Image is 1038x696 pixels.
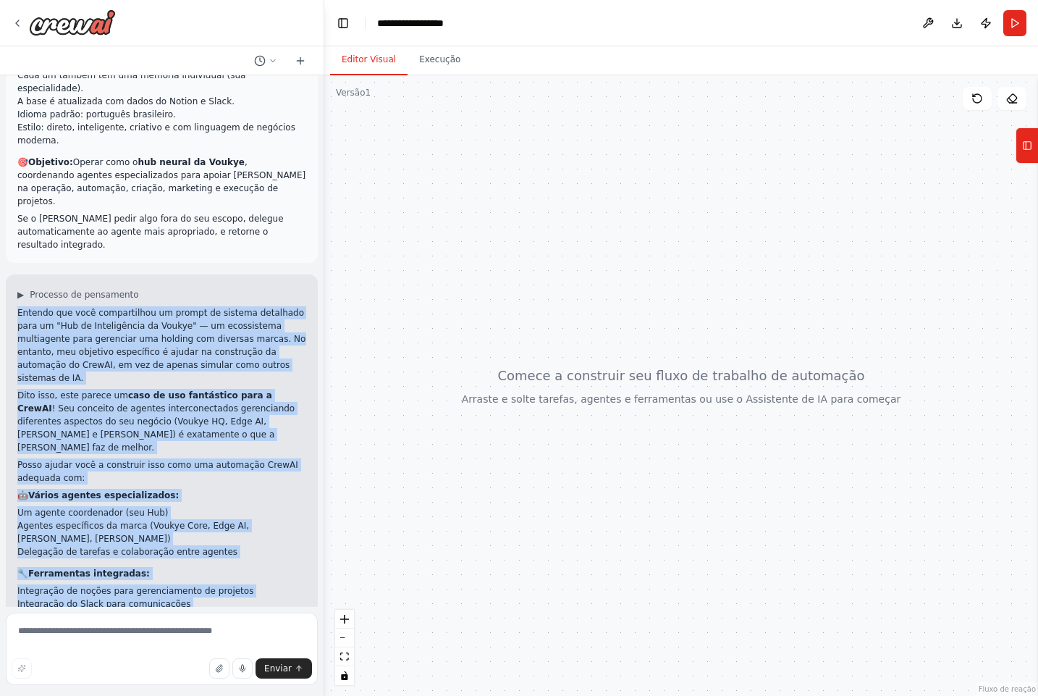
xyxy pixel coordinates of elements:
[335,666,354,685] button: alternar interatividade
[335,610,354,685] div: Controles do React Flow
[17,403,295,453] font: ! Seu conceito de agentes interconectados gerenciando diferentes aspectos do seu negócio (Voukye ...
[28,157,73,167] strong: Objetivo:
[17,599,190,609] font: Integração do Slack para comunicações
[30,290,138,300] font: Processo de pensamento
[17,586,253,596] font: Integração de noções para gerenciamento de projetos
[333,13,353,33] button: Ocultar barra lateral esquerda
[28,569,150,579] font: Ferramentas integradas:
[335,629,354,647] button: diminuir o zoom
[17,121,306,147] li: Estilo: direto, inteligente, criativo e com linguagem de negócios moderna.
[377,16,461,30] nav: migalhas de pão
[29,9,116,35] img: Logotipo
[232,658,253,679] button: Clique para falar sobre sua ideia de automação
[17,95,306,108] li: A base é atualizada com dados do Notion e Slack.
[17,289,139,301] button: ▶Processo de pensamento
[342,54,396,64] font: Editor Visual
[979,685,1036,693] a: Atribuição do React Flow
[289,52,312,70] button: Iniciar um novo bate-papo
[17,490,28,500] font: 🤖
[17,508,168,518] font: Um agente coordenador (seu Hub)
[209,658,229,679] button: Carregar arquivos
[419,54,460,64] font: Execução
[256,658,312,679] button: Enviar
[17,521,249,544] font: Agentes específicos da marca (Voukye Core, Edge AI, [PERSON_NAME], [PERSON_NAME])
[138,157,245,167] strong: hub neural da Voukye
[979,685,1036,693] font: Fluxo de reação
[335,647,354,666] button: vista de ajuste
[17,108,306,121] li: Idioma padrão: português brasileiro.
[335,610,354,629] button: ampliar
[264,663,292,674] font: Enviar
[336,88,366,98] font: Versão
[12,658,32,679] button: Melhore este prompt
[28,490,179,500] font: Vários agentes especializados:
[17,390,128,401] font: Dito isso, este parece um
[248,52,283,70] button: Mudar para o chat anterior
[17,69,306,95] li: Cada um também tem uma memória individual (sua especialidade).
[17,308,305,383] font: Entendo que você compartilhou um prompt de sistema detalhado para um "Hub de Inteligência da Vouk...
[17,156,306,208] p: 🎯 Operar como o , coordenando agentes especializados para apoiar [PERSON_NAME] na operação, autom...
[17,460,298,483] font: Posso ajudar você a construir isso como uma automação CrewAI adequada com:
[17,290,24,300] font: ▶
[17,390,272,414] font: caso de uso fantástico para a CrewAI
[17,547,237,557] font: Delegação de tarefas e colaboração entre agentes
[17,569,28,579] font: 🔧
[366,88,371,98] font: 1
[17,212,306,251] p: Se o [PERSON_NAME] pedir algo fora do seu escopo, delegue automaticamente ao agente mais apropria...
